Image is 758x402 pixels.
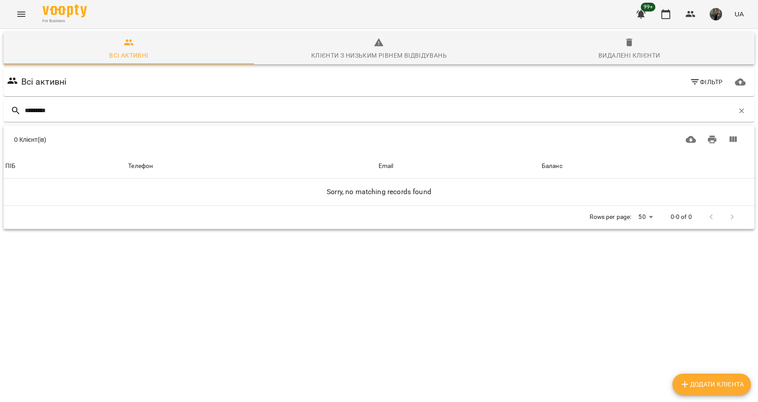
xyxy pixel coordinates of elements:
div: Table Toolbar [4,125,754,154]
div: Sort [379,161,394,172]
div: Всі активні [109,50,148,61]
img: Voopty Logo [43,4,87,17]
h6: Sorry, no matching records found [5,186,753,198]
button: Вигляд колонок [723,129,744,150]
div: Телефон [128,161,153,172]
div: Клієнти з низьким рівнем відвідувань [311,50,447,61]
p: 0-0 of 0 [671,213,692,222]
span: 99+ [641,3,656,12]
div: Sort [128,161,153,172]
span: ПІБ [5,161,125,172]
span: For Business [43,18,87,24]
div: ПІБ [5,161,16,172]
button: Menu [11,4,32,25]
span: Email [379,161,538,172]
div: Email [379,161,394,172]
button: Друк [702,129,723,150]
span: Телефон [128,161,375,172]
button: UA [731,6,747,22]
span: UA [735,9,744,19]
span: Фільтр [690,77,723,87]
div: Sort [542,161,563,172]
div: Баланс [542,161,563,172]
button: Фільтр [686,74,727,90]
div: 50 [635,211,656,223]
h6: Всі активні [21,75,67,89]
span: Баланс [542,161,753,172]
div: Sort [5,161,16,172]
img: 331913643cd58b990721623a0d187df0.png [710,8,722,20]
div: 0 Клієнт(ів) [14,135,363,144]
p: Rows per page: [590,213,631,222]
div: Видалені клієнти [598,50,660,61]
button: Завантажити CSV [680,129,702,150]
